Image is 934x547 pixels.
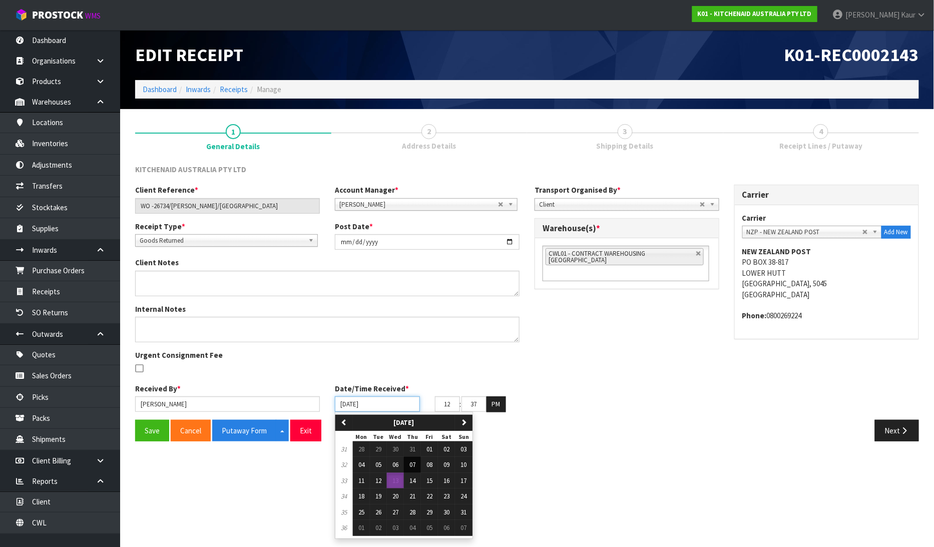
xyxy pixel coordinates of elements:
[135,221,185,232] label: Receipt Type
[426,445,432,453] span: 01
[353,473,370,489] button: 11
[438,488,455,504] button: 23
[387,520,404,536] button: 03
[135,350,223,360] label: Urgent Consignment Fee
[341,445,347,453] em: 31
[881,226,911,239] button: Add New
[186,85,211,94] a: Inwards
[845,10,899,20] span: [PERSON_NAME]
[813,124,828,139] span: 4
[341,508,347,516] em: 35
[409,523,415,532] span: 04
[135,185,198,195] label: Client Reference
[341,523,347,532] em: 36
[358,460,364,469] span: 04
[404,504,421,520] button: 28
[341,492,347,500] em: 34
[140,235,304,247] span: Goods Returned
[441,433,451,440] small: Saturday
[339,199,498,211] span: [PERSON_NAME]
[353,504,370,520] button: 25
[421,520,438,536] button: 05
[387,457,404,473] button: 06
[392,492,398,500] span: 20
[335,185,398,195] label: Account Manager
[421,124,436,139] span: 2
[402,141,456,151] span: Address Details
[356,433,367,440] small: Monday
[135,165,246,174] span: KITCHENAID AUSTRALIA PTY LTD
[742,213,766,223] label: Carrier
[443,492,449,500] span: 23
[438,457,455,473] button: 09
[742,311,767,320] strong: phone
[698,10,812,18] strong: K01 - KITCHENAID AUSTRALIA PTY LTD
[461,476,467,485] span: 17
[387,504,404,520] button: 27
[426,476,432,485] span: 15
[461,523,467,532] span: 07
[461,445,467,453] span: 03
[358,476,364,485] span: 11
[257,85,281,94] span: Manage
[426,523,432,532] span: 05
[370,457,387,473] button: 05
[375,492,381,500] span: 19
[404,441,421,457] button: 31
[358,492,364,500] span: 18
[135,44,243,66] span: Edit Receipt
[135,383,181,394] label: Received By
[370,441,387,457] button: 29
[85,11,101,21] small: WMS
[747,226,862,238] span: NZP - NEW ZEALAND POST
[389,433,402,440] small: Wednesday
[335,396,420,412] input: Date/Time received
[226,124,241,139] span: 1
[135,198,320,214] input: Client Reference
[461,396,487,412] input: MM
[404,457,421,473] button: 07
[392,523,398,532] span: 03
[409,476,415,485] span: 14
[392,460,398,469] span: 06
[461,460,467,469] span: 10
[426,460,432,469] span: 08
[421,488,438,504] button: 22
[353,488,370,504] button: 18
[404,488,421,504] button: 21
[409,508,415,516] span: 28
[392,445,398,453] span: 30
[32,9,83,22] span: ProStock
[543,224,711,233] h3: Warehouse(s)
[539,199,700,211] span: Client
[353,520,370,536] button: 01
[461,508,467,516] span: 31
[692,6,817,22] a: K01 - KITCHENAID AUSTRALIA PTY LTD
[392,508,398,516] span: 27
[206,141,260,152] span: General Details
[421,504,438,520] button: 29
[455,473,473,489] button: 17
[375,523,381,532] span: 02
[370,520,387,536] button: 02
[387,441,404,457] button: 30
[455,504,473,520] button: 31
[375,508,381,516] span: 26
[426,508,432,516] span: 29
[387,473,404,489] button: 13
[135,420,169,441] button: Save
[370,488,387,504] button: 19
[875,420,919,441] button: Next
[409,460,415,469] span: 07
[458,433,469,440] small: Sunday
[487,396,506,412] button: PM
[460,396,461,412] td: :
[443,460,449,469] span: 09
[421,473,438,489] button: 15
[779,141,862,151] span: Receipt Lines / Putaway
[341,460,347,469] em: 32
[438,441,455,457] button: 02
[443,445,449,453] span: 02
[443,508,449,516] span: 30
[742,246,911,300] address: PO BOX 38-817 LOWER HUTT [GEOGRAPHIC_DATA], 5045 [GEOGRAPHIC_DATA]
